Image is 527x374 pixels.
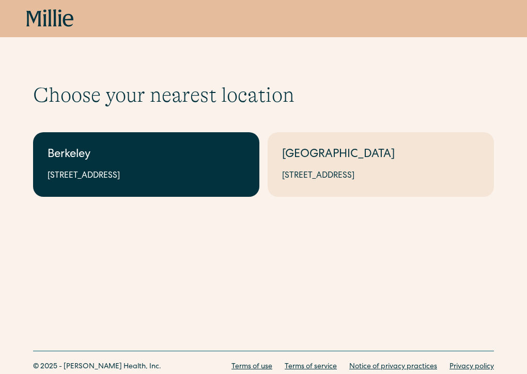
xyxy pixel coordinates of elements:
[33,362,161,372] div: © 2025 - [PERSON_NAME] Health, Inc.
[33,83,494,107] h1: Choose your nearest location
[282,147,479,164] div: [GEOGRAPHIC_DATA]
[48,170,245,182] div: [STREET_ADDRESS]
[282,170,479,182] div: [STREET_ADDRESS]
[48,147,245,164] div: Berkeley
[33,132,259,197] a: Berkeley[STREET_ADDRESS]
[450,362,494,372] a: Privacy policy
[26,9,74,28] a: home
[268,132,494,197] a: [GEOGRAPHIC_DATA][STREET_ADDRESS]
[285,362,337,372] a: Terms of service
[231,362,272,372] a: Terms of use
[349,362,437,372] a: Notice of privacy practices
